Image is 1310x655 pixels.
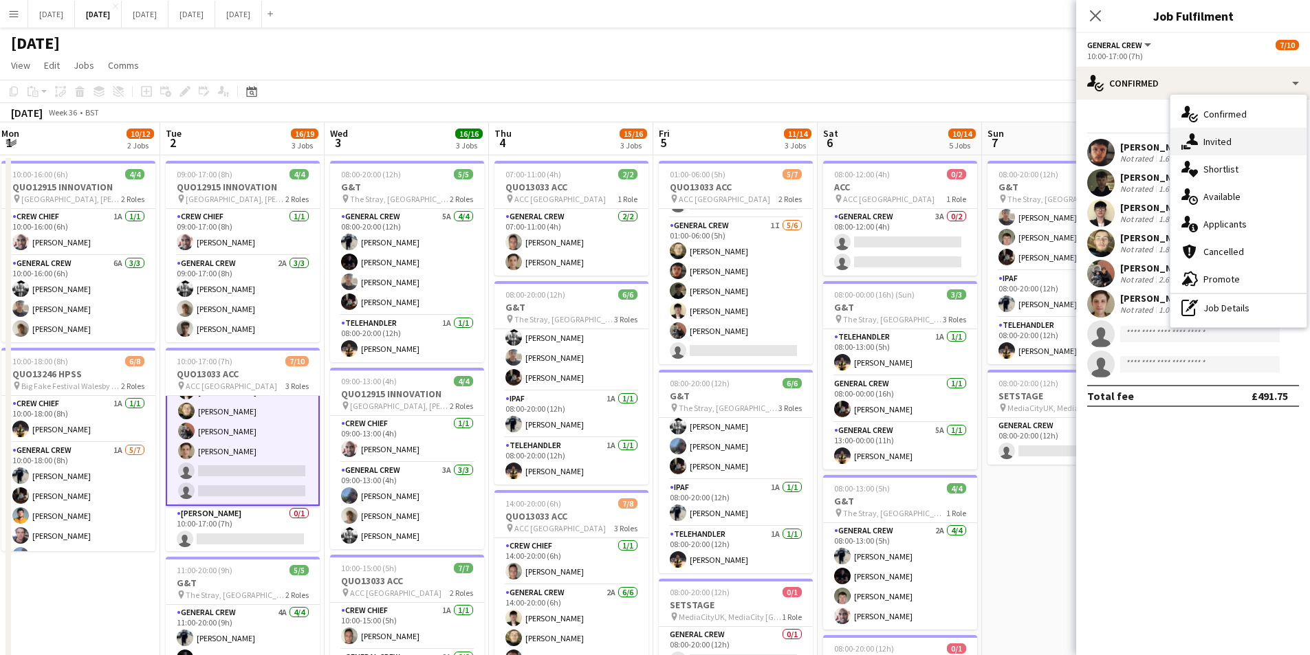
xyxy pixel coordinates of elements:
[659,161,813,364] div: 01:00-06:00 (5h)5/7QUO13033 ACC ACC [GEOGRAPHIC_DATA]2 RolesCrew Chief0/101:00-06:00 (5h) General...
[330,315,484,362] app-card-role: TELEHANDLER1A1/108:00-20:00 (12h)[PERSON_NAME]
[834,643,894,654] span: 08:00-20:00 (12h)
[166,348,320,551] app-job-card: 10:00-17:00 (7h)7/10QUO13033 ACC ACC [GEOGRAPHIC_DATA]3 Roles[PERSON_NAME][PERSON_NAME][PERSON_NA...
[987,370,1142,465] app-job-card: 08:00-20:00 (12h)0/1SETSTAGE MediaCityUK, MediaCity [GEOGRAPHIC_DATA], [GEOGRAPHIC_DATA], Arrive ...
[121,194,144,204] span: 2 Roles
[823,475,977,630] app-job-card: 08:00-13:00 (5h)4/4G&T The Stray, [GEOGRAPHIC_DATA], [GEOGRAPHIC_DATA], [GEOGRAPHIC_DATA]1 RoleGe...
[1087,40,1142,50] span: General Crew
[1156,274,1185,285] div: 2.62mi
[987,161,1142,364] div: 08:00-20:00 (12h)7/7G&T The Stray, [GEOGRAPHIC_DATA], [GEOGRAPHIC_DATA], [GEOGRAPHIC_DATA]3 Roles...
[1120,244,1156,255] div: Not rated
[122,1,168,27] button: [DATE]
[11,59,30,71] span: View
[670,169,725,179] span: 01:00-06:00 (5h)
[12,356,68,366] span: 10:00-18:00 (8h)
[659,370,813,573] app-job-card: 08:00-20:00 (12h)6/6G&T The Stray, [GEOGRAPHIC_DATA], [GEOGRAPHIC_DATA], [GEOGRAPHIC_DATA]3 Roles...
[505,498,561,509] span: 14:00-20:00 (6h)
[514,314,614,324] span: The Stray, [GEOGRAPHIC_DATA], [GEOGRAPHIC_DATA], [GEOGRAPHIC_DATA]
[166,209,320,256] app-card-role: Crew Chief1/109:00-17:00 (8h)[PERSON_NAME]
[946,194,966,204] span: 1 Role
[450,401,473,411] span: 2 Roles
[494,301,648,313] h3: G&T
[127,129,154,139] span: 10/12
[949,140,975,151] div: 5 Jobs
[1170,155,1307,183] div: Shortlist
[330,209,484,315] app-card-role: General Crew5A4/408:00-20:00 (12h)[PERSON_NAME][PERSON_NAME][PERSON_NAME][PERSON_NAME]
[948,129,976,139] span: 10/14
[186,381,277,391] span: ACC [GEOGRAPHIC_DATA]
[1170,294,1307,322] div: Job Details
[164,135,182,151] span: 2
[987,127,1004,140] span: Sun
[186,194,285,204] span: [GEOGRAPHIC_DATA], [PERSON_NAME], [GEOGRAPHIC_DATA], [GEOGRAPHIC_DATA]
[823,301,977,313] h3: G&T
[783,378,802,388] span: 6/6
[1252,389,1288,403] div: £491.75
[330,463,484,549] app-card-role: General Crew3A3/309:00-13:00 (4h)[PERSON_NAME][PERSON_NAME][PERSON_NAME]
[659,480,813,526] app-card-role: IPAF1A1/108:00-20:00 (12h)[PERSON_NAME]
[74,59,94,71] span: Jobs
[834,483,890,493] span: 08:00-13:00 (5h)
[1120,153,1156,164] div: Not rated
[1120,214,1156,225] div: Not rated
[44,59,60,71] span: Edit
[494,391,648,438] app-card-role: IPAF1A1/108:00-20:00 (12h)[PERSON_NAME]
[1,443,155,609] app-card-role: General Crew1A5/710:00-18:00 (8h)[PERSON_NAME][PERSON_NAME][PERSON_NAME][PERSON_NAME][PERSON_NAME]
[11,33,60,54] h1: [DATE]
[166,127,182,140] span: Tue
[514,523,606,533] span: ACC [GEOGRAPHIC_DATA]
[330,161,484,362] app-job-card: 08:00-20:00 (12h)5/5G&T The Stray, [GEOGRAPHIC_DATA], [GEOGRAPHIC_DATA], [GEOGRAPHIC_DATA]2 Roles...
[784,129,811,139] span: 11/14
[1076,7,1310,25] h3: Job Fulfilment
[1156,214,1185,225] div: 1.81mi
[985,135,1004,151] span: 7
[618,194,637,204] span: 1 Role
[1170,128,1307,155] div: Invited
[823,423,977,469] app-card-role: General Crew5A1/113:00-00:00 (11h)[PERSON_NAME]
[330,368,484,549] app-job-card: 09:00-13:00 (4h)4/4QUO12915 INNOVATION [GEOGRAPHIC_DATA], [PERSON_NAME], [GEOGRAPHIC_DATA], [GEOG...
[659,373,813,480] app-card-role: General Crew6A4/408:00-20:00 (12h)[PERSON_NAME][PERSON_NAME][PERSON_NAME][PERSON_NAME]
[341,169,401,179] span: 08:00-20:00 (12h)
[494,281,648,485] app-job-card: 08:00-20:00 (12h)6/6G&T The Stray, [GEOGRAPHIC_DATA], [GEOGRAPHIC_DATA], [GEOGRAPHIC_DATA]3 Roles...
[823,376,977,423] app-card-role: General Crew1/108:00-00:00 (16h)[PERSON_NAME]
[823,161,977,276] app-job-card: 08:00-12:00 (4h)0/2ACC ACC [GEOGRAPHIC_DATA]1 RoleGeneral Crew3A0/208:00-12:00 (4h)
[177,169,232,179] span: 09:00-17:00 (8h)
[947,483,966,493] span: 4/4
[166,181,320,193] h3: QUO12915 INNOVATION
[330,416,484,463] app-card-role: Crew Chief1/109:00-13:00 (4h)[PERSON_NAME]
[290,169,309,179] span: 4/4
[166,317,320,506] app-card-role: [PERSON_NAME][PERSON_NAME][PERSON_NAME][PERSON_NAME][PERSON_NAME][PERSON_NAME]
[166,256,320,342] app-card-role: General Crew2A3/309:00-17:00 (8h)[PERSON_NAME][PERSON_NAME][PERSON_NAME]
[494,181,648,193] h3: QUO13033 ACC
[290,565,309,575] span: 5/5
[843,508,946,518] span: The Stray, [GEOGRAPHIC_DATA], [GEOGRAPHIC_DATA], [GEOGRAPHIC_DATA]
[330,603,484,650] app-card-role: Crew Chief1A1/110:00-15:00 (5h)[PERSON_NAME]
[946,508,966,518] span: 1 Role
[21,381,121,391] span: Big Fake Festival Walesby [STREET_ADDRESS]
[679,403,778,413] span: The Stray, [GEOGRAPHIC_DATA], [GEOGRAPHIC_DATA], [GEOGRAPHIC_DATA]
[1170,238,1307,265] div: Cancelled
[659,526,813,573] app-card-role: TELEHANDLER1A1/108:00-20:00 (12h)[PERSON_NAME]
[285,356,309,366] span: 7/10
[75,1,122,27] button: [DATE]
[215,1,262,27] button: [DATE]
[108,59,139,71] span: Comms
[492,135,512,151] span: 4
[330,388,484,400] h3: QUO12915 INNOVATION
[494,127,512,140] span: Thu
[1170,210,1307,238] div: Applicants
[1170,265,1307,293] div: Promote
[6,56,36,74] a: View
[505,169,561,179] span: 07:00-11:00 (4h)
[1087,51,1299,61] div: 10:00-17:00 (7h)
[285,381,309,391] span: 3 Roles
[659,181,813,193] h3: QUO13033 ACC
[330,575,484,587] h3: QUO13033 ACC
[285,590,309,600] span: 2 Roles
